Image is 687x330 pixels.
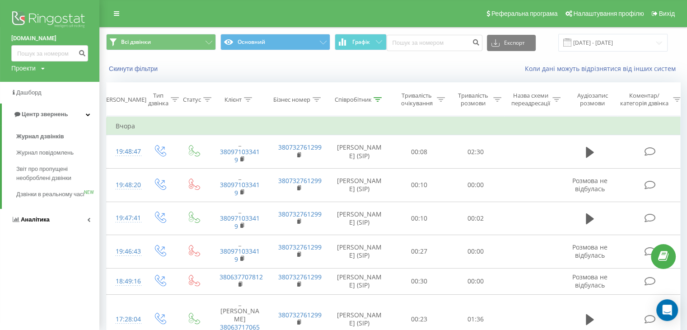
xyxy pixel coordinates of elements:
button: Основний [220,34,330,50]
span: Всі дзвінки [121,38,151,46]
span: Вихід [659,10,675,17]
div: Тип дзвінка [148,92,168,107]
td: 00:02 [448,202,504,235]
div: Тривалість очікування [399,92,435,107]
span: Графік [352,39,370,45]
td: [PERSON_NAME] (SIP) [328,135,391,169]
td: _ [210,135,269,169]
div: 17:28:04 [116,311,134,328]
input: Пошук за номером [11,45,88,61]
span: Журнал дзвінків [16,132,64,141]
td: Вчора [107,117,685,135]
div: Open Intercom Messenger [656,299,678,321]
a: 380971033419 [220,214,260,231]
span: Дашборд [16,89,42,96]
td: [PERSON_NAME] (SIP) [328,235,391,269]
td: 00:30 [391,268,448,294]
td: 00:10 [391,202,448,235]
button: Всі дзвінки [106,34,216,50]
span: Розмова не відбулась [572,176,608,193]
td: 00:00 [448,168,504,202]
a: 380732761299 [278,273,322,281]
span: Налаштування профілю [573,10,644,17]
div: 19:48:20 [116,176,134,194]
div: Клієнт [224,96,242,104]
td: [PERSON_NAME] (SIP) [328,202,391,235]
a: Дзвінки в реальному часіNEW [16,186,99,203]
span: Аналiтика [21,216,50,223]
span: Центр звернень [22,111,68,118]
a: 380732761299 [278,176,322,185]
div: Назва схеми переадресації [511,92,550,107]
a: 380732761299 [278,143,322,151]
a: 380971033419 [220,180,260,197]
div: Бізнес номер [273,96,310,104]
td: 00:00 [448,268,504,294]
a: 380732761299 [278,243,322,251]
div: Проекти [11,64,36,73]
td: _ [210,235,269,269]
button: Графік [335,34,387,50]
span: Дзвінки в реальному часі [16,190,84,199]
a: Центр звернень [2,104,99,125]
a: Журнал повідомлень [16,145,99,161]
td: _ [210,168,269,202]
div: Статус [183,96,201,104]
input: Пошук за номером [387,35,482,51]
a: 380637707812 [220,273,263,281]
a: Журнал дзвінків [16,128,99,145]
span: Розмова не відбулась [572,243,608,259]
span: Журнал повідомлень [16,148,74,157]
td: 00:27 [391,235,448,269]
div: Аудіозапис розмови [570,92,614,107]
a: Звіт про пропущені необроблені дзвінки [16,161,99,186]
td: _ [210,202,269,235]
a: 380732761299 [278,311,322,319]
td: 00:08 [391,135,448,169]
button: Експорт [487,35,536,51]
div: 19:46:43 [116,243,134,260]
td: [PERSON_NAME] (SIP) [328,268,391,294]
td: 00:00 [448,235,504,269]
img: Ringostat logo [11,9,88,32]
a: 380971033419 [220,247,260,264]
span: Звіт про пропущені необроблені дзвінки [16,165,95,183]
div: 19:48:47 [116,143,134,160]
div: 19:47:41 [116,209,134,227]
a: Коли дані можуть відрізнятися вiд інших систем [525,64,680,73]
div: 18:49:16 [116,273,134,290]
span: Розмова не відбулась [572,273,608,289]
a: [DOMAIN_NAME] [11,34,88,43]
span: Реферальна програма [491,10,558,17]
div: [PERSON_NAME] [101,96,146,104]
button: Скинути фільтри [106,65,162,73]
div: Коментар/категорія дзвінка [618,92,671,107]
td: 00:10 [391,168,448,202]
td: [PERSON_NAME] (SIP) [328,168,391,202]
a: 380971033419 [220,147,260,164]
a: 380732761299 [278,210,322,218]
td: 02:30 [448,135,504,169]
div: Тривалість розмови [455,92,491,107]
div: Співробітник [334,96,371,104]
